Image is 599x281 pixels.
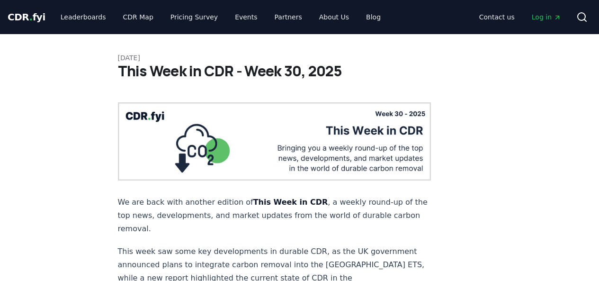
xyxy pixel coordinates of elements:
[8,11,45,23] span: CDR fyi
[524,9,569,26] a: Log in
[358,9,388,26] a: Blog
[29,11,33,23] span: .
[253,198,328,207] strong: This Week in CDR
[118,53,482,63] p: [DATE]
[8,10,45,24] a: CDR.fyi
[118,63,482,80] h1: This Week in CDR - Week 30, 2025
[116,9,161,26] a: CDR Map
[53,9,114,26] a: Leaderboards
[532,12,561,22] span: Log in
[312,9,357,26] a: About Us
[118,102,431,181] img: blog post image
[118,196,431,236] p: We are back with another edition of , a weekly round-up of the top news, developments, and market...
[163,9,225,26] a: Pricing Survey
[227,9,265,26] a: Events
[53,9,388,26] nav: Main
[472,9,522,26] a: Contact us
[472,9,569,26] nav: Main
[267,9,310,26] a: Partners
